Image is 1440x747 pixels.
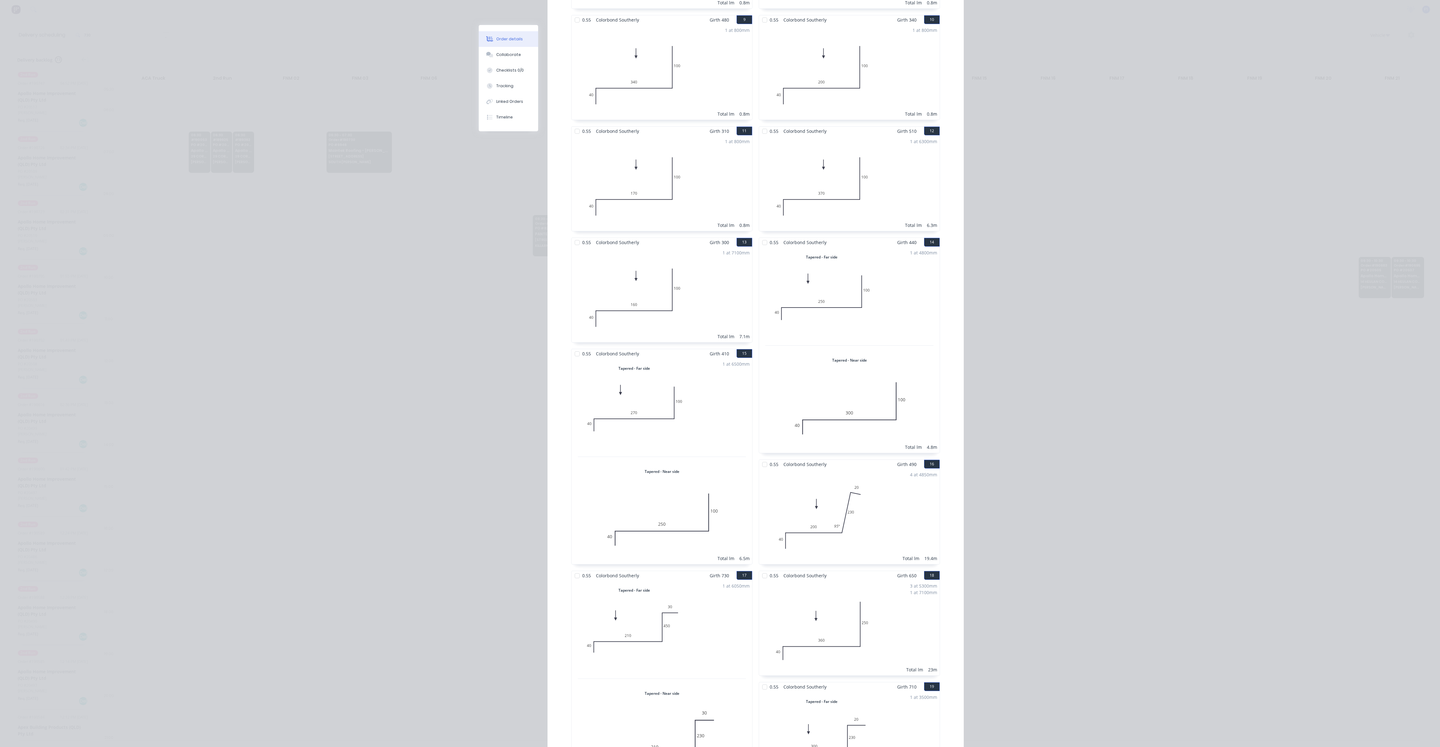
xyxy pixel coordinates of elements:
[910,471,937,478] div: 4 at 4850mm
[722,249,750,256] div: 1 at 7100mm
[572,136,752,231] div: 0401701001 at 800mmTotal lm0.8m
[496,114,513,120] div: Timeline
[927,222,937,228] div: 6.3m
[767,682,781,691] span: 0.55
[781,127,829,136] span: Colorbond Southerly
[496,36,523,42] div: Order details
[496,52,521,58] div: Collaborate
[725,27,750,33] div: 1 at 800mm
[928,666,937,673] div: 23m
[479,109,538,125] button: Timeline
[496,99,523,104] div: Linked Orders
[710,349,729,358] span: Girth 410
[767,127,781,136] span: 0.55
[479,78,538,94] button: Tracking
[897,571,917,580] span: Girth 650
[479,63,538,78] button: Checklists 0/0
[717,333,734,340] div: Total lm
[759,24,940,120] div: 0402001001 at 800mmTotal lm0.8m
[924,555,937,562] div: 19.4m
[767,15,781,24] span: 0.55
[580,127,593,136] span: 0.55
[479,94,538,109] button: Linked Orders
[717,111,734,117] div: Total lm
[897,460,917,469] span: Girth 490
[910,694,937,700] div: 1 at 3500mm
[725,138,750,145] div: 1 at 800mm
[927,444,937,450] div: 4.8m
[722,361,750,367] div: 1 at 6500mm
[924,682,940,691] button: 19
[897,15,917,24] span: Girth 340
[781,238,829,247] span: Colorbond Southerly
[710,127,729,136] span: Girth 310
[905,222,922,228] div: Total lm
[479,31,538,47] button: Order details
[924,238,940,247] button: 14
[580,15,593,24] span: 0.55
[912,27,937,33] div: 1 at 800mm
[781,15,829,24] span: Colorbond Southerly
[924,571,940,580] button: 18
[739,111,750,117] div: 0.8m
[739,222,750,228] div: 0.8m
[710,571,729,580] span: Girth 730
[737,349,752,358] button: 15
[924,127,940,135] button: 12
[710,15,729,24] span: Girth 480
[906,666,923,673] div: Total lm
[739,555,750,562] div: 6.5m
[496,68,524,73] div: Checklists 0/0
[897,127,917,136] span: Girth 510
[737,127,752,135] button: 11
[781,682,829,691] span: Colorbond Southerly
[767,460,781,469] span: 0.55
[905,111,922,117] div: Total lm
[572,247,752,342] div: 0401601001 at 7100mmTotal lm7.1m
[910,589,937,596] div: 1 at 7100mm
[739,333,750,340] div: 7.1m
[897,682,917,691] span: Girth 710
[717,222,734,228] div: Total lm
[496,83,513,89] div: Tracking
[897,238,917,247] span: Girth 440
[572,358,752,564] div: Tapered - Far side040270100Tapered - Near side0402501001 at 6500mmTotal lm6.5m
[737,15,752,24] button: 9
[759,469,940,564] div: 0402002302095º4 at 4850mmTotal lm19.4m
[580,571,593,580] span: 0.55
[759,136,940,231] div: 0403701001 at 6300mmTotal lm6.3m
[781,571,829,580] span: Colorbond Southerly
[759,247,940,453] div: Tapered - Far side040250100Tapered - Near side0403001001 at 4800mmTotal lm4.8m
[710,238,729,247] span: Girth 300
[580,238,593,247] span: 0.55
[593,127,642,136] span: Colorbond Southerly
[910,249,937,256] div: 1 at 4800mm
[593,349,642,358] span: Colorbond Southerly
[902,555,919,562] div: Total lm
[781,460,829,469] span: Colorbond Southerly
[767,571,781,580] span: 0.55
[924,460,940,469] button: 16
[593,15,642,24] span: Colorbond Southerly
[910,583,937,589] div: 3 at 5300mm
[910,138,937,145] div: 1 at 6300mm
[580,349,593,358] span: 0.55
[905,444,922,450] div: Total lm
[722,583,750,589] div: 1 at 6050mm
[593,238,642,247] span: Colorbond Southerly
[924,15,940,24] button: 10
[767,238,781,247] span: 0.55
[593,571,642,580] span: Colorbond Southerly
[737,238,752,247] button: 13
[927,111,937,117] div: 0.8m
[572,24,752,120] div: 0403401001 at 800mmTotal lm0.8m
[737,571,752,580] button: 17
[759,580,940,675] div: 0403602503 at 5300mm1 at 7100mmTotal lm23m
[717,555,734,562] div: Total lm
[479,47,538,63] button: Collaborate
